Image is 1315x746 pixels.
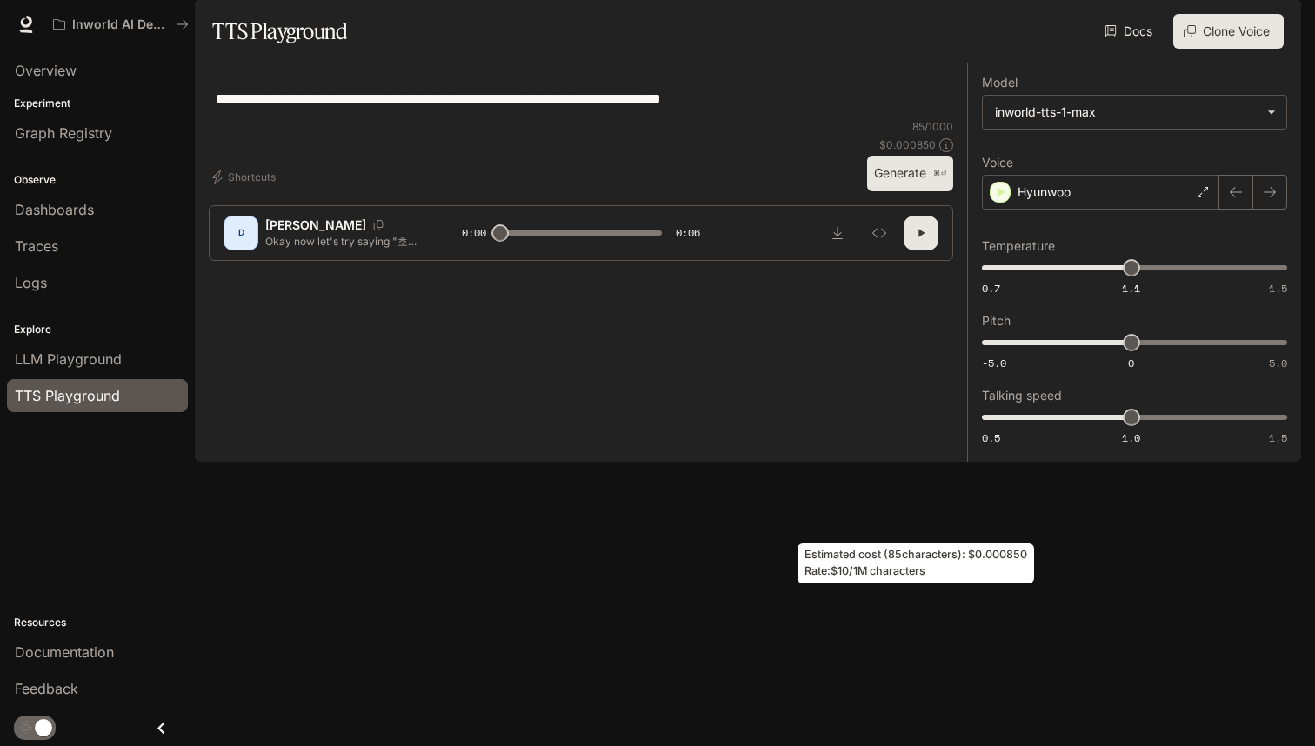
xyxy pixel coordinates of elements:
[867,156,953,191] button: Generate⌘⏎
[983,96,1286,129] div: inworld-tts-1-max
[982,315,1011,327] p: Pitch
[982,356,1006,370] span: -5.0
[982,430,1000,445] span: 0.5
[265,234,420,249] p: Okay now let's try saying "호텔로 가 주세요". Follow these rules exactly "호텔 이름은 '더 호텔'입니다".
[862,216,897,250] button: Inspect
[1122,281,1140,296] span: 1.1
[995,103,1258,121] div: inworld-tts-1-max
[366,220,390,230] button: Copy Voice ID
[798,543,1034,583] div: Estimated cost ( 85 characters): $ 0.000850 Rate: $10/1M characters
[982,390,1062,402] p: Talking speed
[45,7,197,42] button: All workspaces
[72,17,170,32] p: Inworld AI Demos
[1269,430,1287,445] span: 1.5
[1128,356,1134,370] span: 0
[982,77,1018,89] p: Model
[982,281,1000,296] span: 0.7
[820,216,855,250] button: Download audio
[1269,281,1287,296] span: 1.5
[209,163,283,191] button: Shortcuts
[212,14,347,49] h1: TTS Playground
[265,216,366,234] p: [PERSON_NAME]
[1101,14,1159,49] a: Docs
[1018,183,1071,201] p: Hyunwoo
[982,157,1013,169] p: Voice
[982,240,1055,252] p: Temperature
[1173,14,1284,49] button: Clone Voice
[879,137,936,152] p: $ 0.000850
[912,119,953,134] p: 85 / 1000
[462,224,486,242] span: 0:00
[1269,356,1287,370] span: 5.0
[227,219,255,247] div: D
[1122,430,1140,445] span: 1.0
[933,169,946,179] p: ⌘⏎
[676,224,700,242] span: 0:06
